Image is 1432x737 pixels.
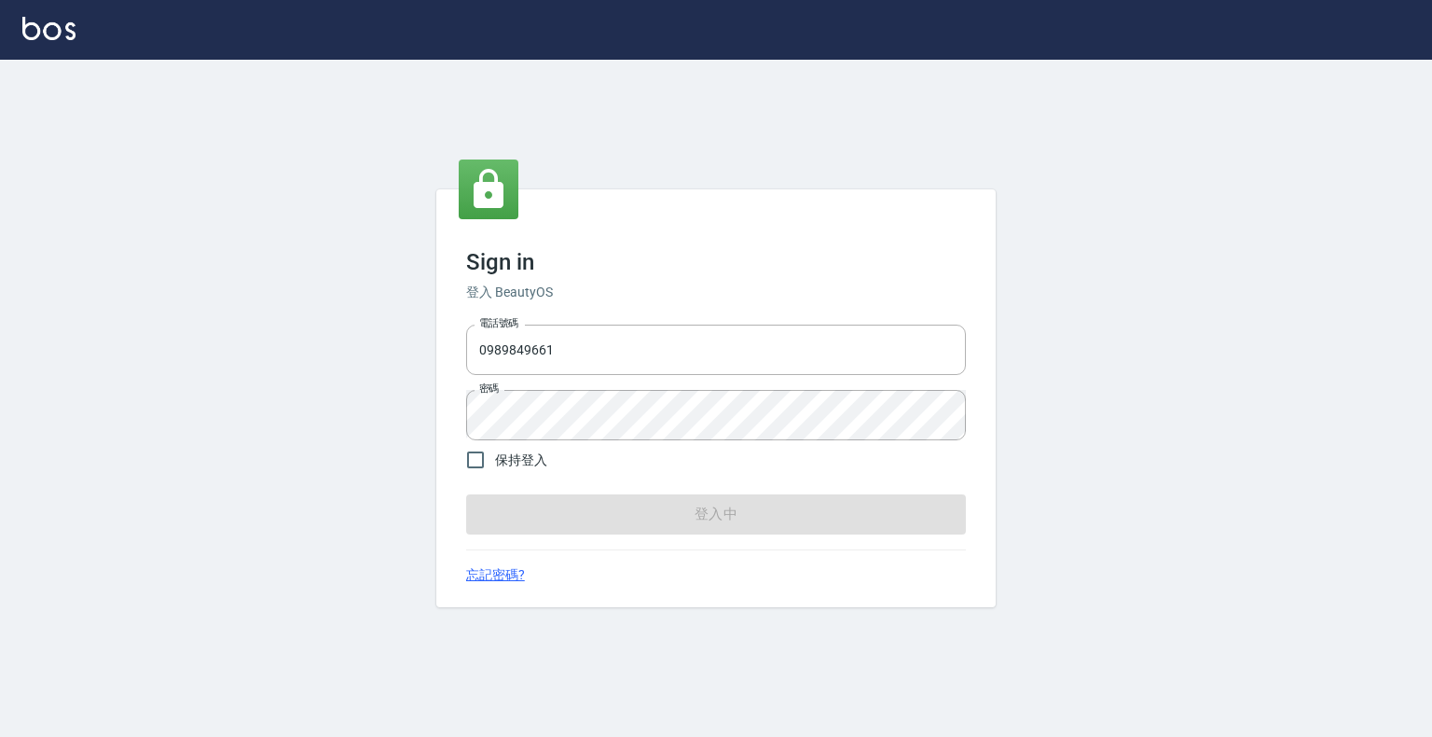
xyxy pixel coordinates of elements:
span: 保持登入 [495,451,547,470]
a: 忘記密碼? [466,565,525,585]
h3: Sign in [466,249,966,275]
label: 密碼 [479,382,499,396]
h6: 登入 BeautyOS [466,283,966,302]
label: 電話號碼 [479,316,518,330]
img: Logo [22,17,76,40]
